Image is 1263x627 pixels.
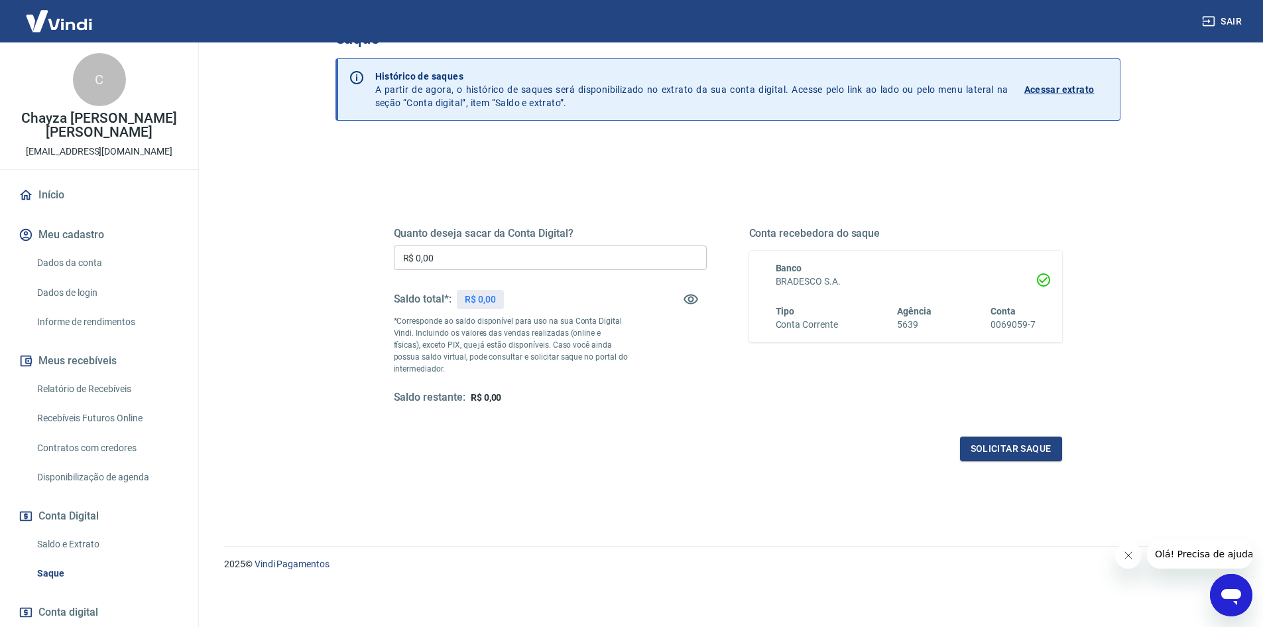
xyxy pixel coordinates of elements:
[16,1,102,41] img: Vindi
[224,557,1231,571] p: 2025 ©
[776,275,1036,289] h6: BRADESCO S.A.
[897,318,932,332] h6: 5639
[11,111,188,139] p: Chayza [PERSON_NAME] [PERSON_NAME]
[32,376,182,403] a: Relatório de Recebíveis
[776,318,838,332] h6: Conta Corrente
[16,180,182,210] a: Início
[32,405,182,432] a: Recebíveis Futuros Online
[1115,542,1142,569] iframe: Fechar mensagem
[897,306,932,316] span: Agência
[749,227,1062,240] h5: Conta recebedora do saque
[960,437,1062,461] button: Solicitar saque
[1024,70,1109,109] a: Acessar extrato
[394,315,629,375] p: *Corresponde ao saldo disponível para uso na sua Conta Digital Vindi. Incluindo os valores das ve...
[26,145,172,159] p: [EMAIL_ADDRESS][DOMAIN_NAME]
[1147,539,1252,569] iframe: Mensagem da empresa
[776,306,795,316] span: Tipo
[8,9,111,20] span: Olá! Precisa de ajuda?
[394,391,465,405] h5: Saldo restante:
[776,263,802,273] span: Banco
[991,306,1016,316] span: Conta
[38,603,98,622] span: Conta digital
[16,220,182,249] button: Meu cadastro
[32,531,182,558] a: Saldo e Extrato
[255,559,330,569] a: Vindi Pagamentos
[32,309,182,336] a: Informe de rendimentos
[375,70,1008,109] p: A partir de agora, o histórico de saques será disponibilizado no extrato da sua conta digital. Ac...
[32,279,182,307] a: Dados de login
[1024,83,1095,96] p: Acessar extrato
[32,435,182,462] a: Contratos com credores
[73,53,126,106] div: C
[394,293,451,306] h5: Saldo total*:
[465,293,496,307] p: R$ 0,00
[16,346,182,376] button: Meus recebíveis
[32,249,182,277] a: Dados da conta
[471,392,502,403] span: R$ 0,00
[394,227,707,240] h5: Quanto deseja sacar da Conta Digital?
[1210,574,1252,616] iframe: Botão para abrir a janela de mensagens
[32,560,182,587] a: Saque
[1199,9,1247,34] button: Sair
[16,598,182,627] a: Conta digital
[991,318,1036,332] h6: 0069059-7
[375,70,1008,83] p: Histórico de saques
[32,464,182,491] a: Disponibilização de agenda
[16,502,182,531] button: Conta Digital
